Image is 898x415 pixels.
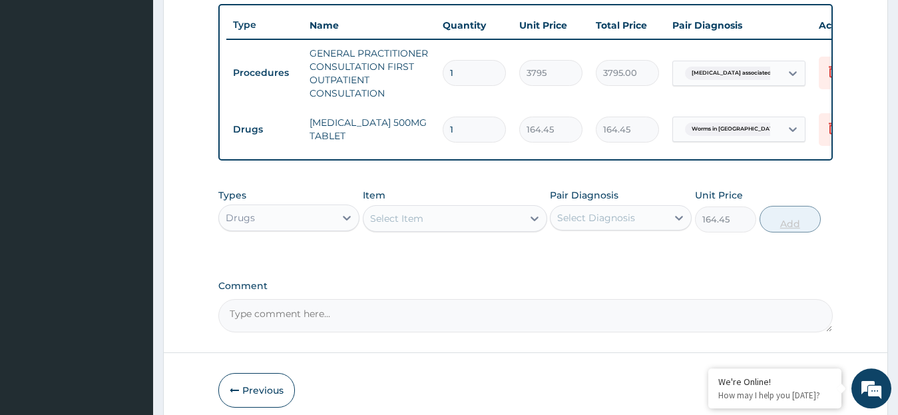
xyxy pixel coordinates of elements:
[436,12,513,39] th: Quantity
[7,275,254,322] textarea: Type your message and hit 'Enter'
[363,189,385,202] label: Item
[218,7,250,39] div: Minimize live chat window
[303,109,436,149] td: [MEDICAL_DATA] 500MG TABLET
[370,212,423,225] div: Select Item
[695,189,743,202] label: Unit Price
[718,376,831,388] div: We're Online!
[226,211,255,224] div: Drugs
[760,206,821,232] button: Add
[550,189,618,202] label: Pair Diagnosis
[513,12,589,39] th: Unit Price
[25,67,54,100] img: d_794563401_company_1708531726252_794563401
[589,12,666,39] th: Total Price
[685,67,803,80] span: [MEDICAL_DATA] associated with he...
[303,12,436,39] th: Name
[226,13,303,37] th: Type
[77,123,184,258] span: We're online!
[666,12,812,39] th: Pair Diagnosis
[226,117,303,142] td: Drugs
[218,373,295,408] button: Previous
[718,390,831,401] p: How may I help you today?
[218,190,246,201] label: Types
[226,61,303,85] td: Procedures
[303,40,436,107] td: GENERAL PRACTITIONER CONSULTATION FIRST OUTPATIENT CONSULTATION
[685,123,786,136] span: Worms in [GEOGRAPHIC_DATA]
[218,280,833,292] label: Comment
[812,12,879,39] th: Actions
[69,75,224,92] div: Chat with us now
[557,211,635,224] div: Select Diagnosis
